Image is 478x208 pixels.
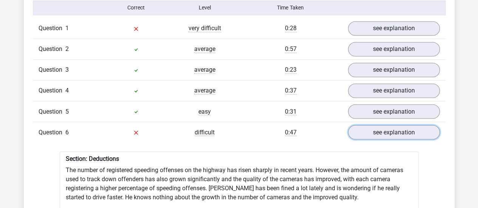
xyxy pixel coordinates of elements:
span: 0:47 [285,128,297,136]
span: Question [39,24,65,33]
span: very difficult [189,25,221,32]
span: 0:37 [285,87,297,94]
span: average [194,66,215,74]
span: 0:31 [285,108,297,115]
span: 4 [65,87,69,94]
a: see explanation [348,83,440,98]
span: difficult [195,128,215,136]
a: see explanation [348,63,440,77]
span: 6 [65,128,69,136]
a: see explanation [348,125,440,139]
div: Level [170,4,239,12]
h6: Section: Deductions [66,155,413,162]
span: easy [198,108,211,115]
a: see explanation [348,42,440,56]
span: Question [39,65,65,74]
span: average [194,87,215,94]
div: Correct [102,4,170,12]
span: Question [39,107,65,116]
span: 0:23 [285,66,297,74]
span: Question [39,86,65,95]
a: see explanation [348,104,440,119]
span: 5 [65,108,69,115]
span: 0:57 [285,45,297,53]
span: 3 [65,66,69,73]
a: see explanation [348,21,440,35]
span: 2 [65,45,69,52]
span: 0:28 [285,25,297,32]
span: Question [39,128,65,137]
span: average [194,45,215,53]
span: Question [39,45,65,54]
div: Time Taken [239,4,342,12]
span: 1 [65,25,69,32]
